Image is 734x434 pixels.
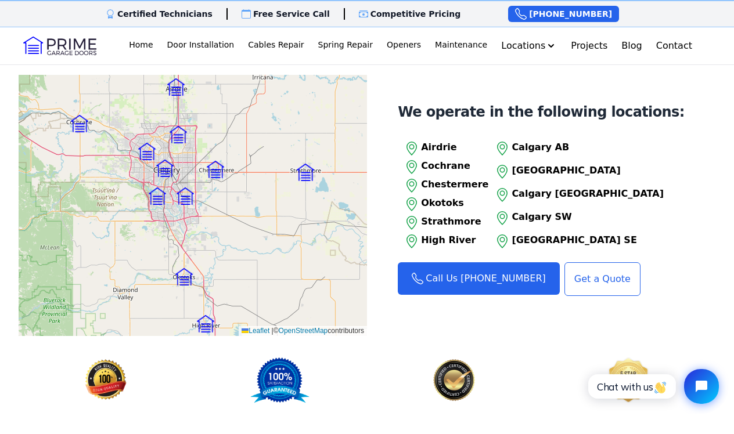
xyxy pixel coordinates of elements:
img: Marker [297,164,314,181]
a: Cables Repair [243,34,308,57]
a: [GEOGRAPHIC_DATA] [493,162,664,181]
img: Marker [175,268,193,285]
p: High River [421,233,488,247]
h4: We operate in the following locations: [398,103,685,121]
img: Marker [167,78,185,96]
img: Logo [23,37,96,55]
a: Chestermere [402,176,488,195]
img: Certified [367,357,541,403]
a: Call Us [PHONE_NUMBER] [398,262,560,295]
a: Cochrane [402,158,488,176]
img: Certified [541,357,715,403]
a: Get a Quote [564,262,641,296]
p: Cochrane [421,159,488,173]
a: Leaflet [242,327,269,335]
a: Calgary AB [493,139,664,158]
a: Maintenance [430,34,492,57]
p: Strathmore [421,215,488,229]
a: Spring Repair [314,34,377,57]
a: Home [124,34,157,57]
img: Marker [207,161,224,178]
a: Calgary SW [493,209,664,227]
a: Calgary [GEOGRAPHIC_DATA] [493,186,664,204]
a: Openers [382,34,426,57]
a: [PHONE_NUMBER] [508,6,619,22]
p: Calgary [GEOGRAPHIC_DATA] [512,187,664,201]
a: Okotoks [402,195,488,214]
div: © contributors [239,326,367,336]
p: Okotoks [421,196,488,210]
a: Door Installation [163,34,239,57]
img: Marker [156,160,174,177]
p: Certified Technicians [117,8,213,20]
p: [GEOGRAPHIC_DATA] [512,164,664,178]
p: [GEOGRAPHIC_DATA] SE [512,233,664,247]
a: High River [402,232,488,251]
p: Free Service Call [253,8,330,20]
img: Marker [177,187,194,205]
img: Marker [71,115,88,132]
a: Contact [652,34,697,57]
img: Marker [149,187,166,205]
a: [GEOGRAPHIC_DATA] SE [493,232,664,251]
p: Chestermere [421,178,488,191]
iframe: Tidio Chat [575,359,729,414]
p: Calgary SW [512,210,664,224]
span: | [272,327,274,335]
p: Calgary AB [512,140,664,154]
a: Strathmore [402,214,488,232]
p: Airdrie [421,140,488,154]
img: Marker [197,315,214,332]
img: Marker [170,126,187,143]
a: OpenStreetMap [279,327,328,335]
a: Blog [617,34,646,57]
a: Projects [566,34,612,57]
p: Competitive Pricing [370,8,461,20]
img: Marker [138,143,156,160]
img: 100% satisfation guaranteed [19,357,193,403]
a: Airdrie [402,139,488,158]
button: Locations [496,34,562,57]
img: 100% satisfation guaranteed [193,357,367,403]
